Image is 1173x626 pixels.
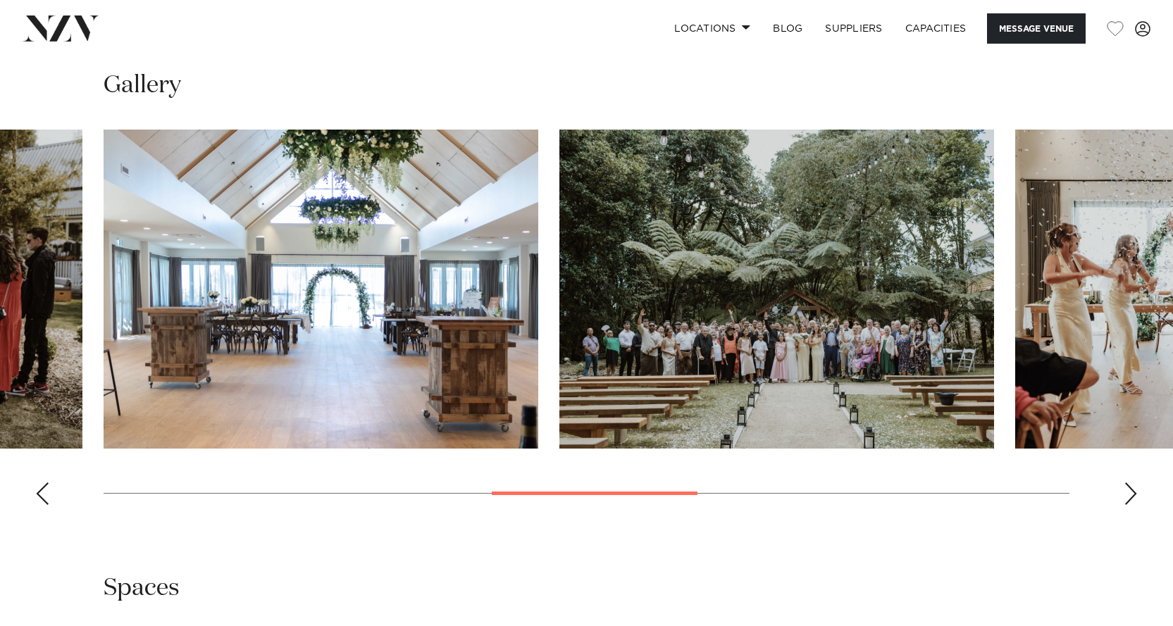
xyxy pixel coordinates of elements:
[814,13,893,44] a: SUPPLIERS
[762,13,814,44] a: BLOG
[104,70,181,101] h2: Gallery
[894,13,978,44] a: Capacities
[23,15,99,41] img: nzv-logo.png
[104,572,180,604] h2: Spaces
[663,13,762,44] a: Locations
[987,13,1086,44] button: Message Venue
[559,130,994,449] swiper-slide: 6 / 10
[104,130,538,449] swiper-slide: 5 / 10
